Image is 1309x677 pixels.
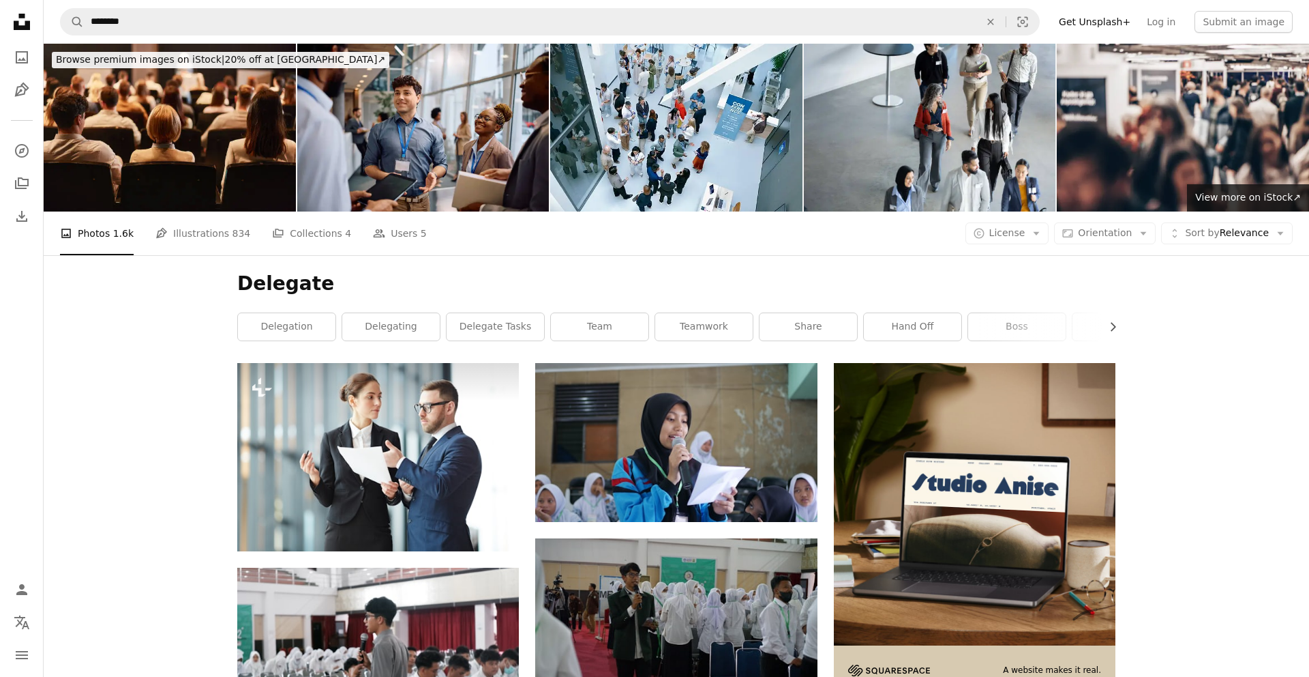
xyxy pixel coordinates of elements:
[8,170,35,197] a: Collections
[834,363,1115,645] img: file-1705123271268-c3eaf6a79b21image
[1194,11,1293,33] button: Submit an image
[1078,227,1132,238] span: Orientation
[965,222,1049,244] button: License
[237,363,519,551] img: Serious businessman explaining some points in document while discussing paper with colleague
[61,9,84,35] button: Search Unsplash
[155,212,250,255] a: Illustrations 834
[535,611,817,623] a: a man speaking into a microphone in front of a group of people
[1100,313,1115,341] button: scroll list to the right
[848,665,930,676] img: file-1705255347840-230a6ab5bca9image
[8,137,35,164] a: Explore
[1051,11,1139,33] a: Get Unsplash+
[1003,665,1101,676] span: A website makes it real.
[1187,184,1309,212] a: View more on iStock↗
[8,76,35,104] a: Illustrations
[535,363,817,521] img: a woman holding a microphone in front of a group of people
[1161,222,1293,244] button: Sort byRelevance
[1185,227,1219,238] span: Sort by
[804,44,1056,212] img: Conference Attendees
[1185,227,1269,240] span: Relevance
[1139,11,1184,33] a: Log in
[373,212,427,255] a: Users 5
[44,44,397,76] a: Browse premium images on iStock|20% off at [GEOGRAPHIC_DATA]↗
[272,212,351,255] a: Collections 4
[1006,9,1039,35] button: Visual search
[976,9,1006,35] button: Clear
[237,655,519,667] a: a man speaking into a microphone in front of a group of people
[44,44,296,212] img: Back view of crowd of people on a seminar in convention center.
[1054,222,1156,244] button: Orientation
[8,642,35,669] button: Menu
[968,313,1066,341] a: boss
[60,8,1040,35] form: Find visuals sitewide
[56,54,224,65] span: Browse premium images on iStock |
[989,227,1025,238] span: License
[8,44,35,71] a: Photos
[421,226,427,241] span: 5
[237,451,519,463] a: Serious businessman explaining some points in document while discussing paper with colleague
[1072,313,1170,341] a: business
[8,203,35,230] a: Download History
[232,226,251,241] span: 834
[864,313,961,341] a: hand off
[1057,44,1309,212] img: Abstract blurred people at exhibition hall of expo event trade show. Business convention show or ...
[238,313,335,341] a: delegation
[8,609,35,636] button: Language
[8,576,35,603] a: Log in / Sign up
[56,54,385,65] span: 20% off at [GEOGRAPHIC_DATA] ↗
[759,313,857,341] a: share
[1195,192,1301,203] span: View more on iStock ↗
[551,313,648,341] a: team
[345,226,351,241] span: 4
[447,313,544,341] a: delegate tasks
[550,44,802,212] img: Overhead crowd shot – professionals connecting at event
[342,313,440,341] a: delegating
[535,436,817,448] a: a woman holding a microphone in front of a group of people
[655,313,753,341] a: teamwork
[297,44,550,212] img: Happy businessman talking to his colleagues in hallway of a convention center.
[237,272,1115,296] h1: Delegate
